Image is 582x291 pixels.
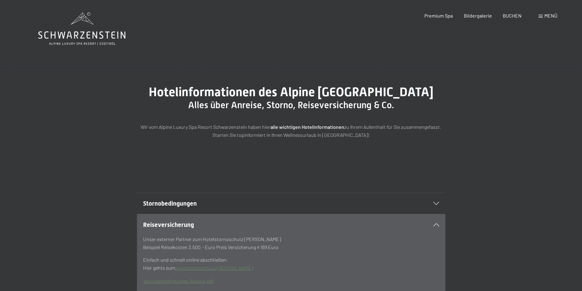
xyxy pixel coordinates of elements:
[143,235,439,251] p: Unser externer Partner zum Hotelstornoschutz [PERSON_NAME] Beispiel Reisekosten 3.500.- Euro Prei...
[464,13,492,18] a: Bildergalerie
[544,13,557,18] span: Menü
[188,100,394,110] span: Alles über Anreise, Storno, Reiseversicherung & Co.
[175,265,253,271] a: Hotelstornoschutz [PERSON_NAME]
[143,278,214,284] a: Vertragsbedingungen Auszug.pdf
[143,221,194,228] span: Reiseversicherung
[143,200,197,207] span: Stornobedingungen
[424,13,453,18] a: Premium Spa
[270,124,344,130] strong: alle wichtigen Hotelinformationen
[137,123,445,139] p: Wir vom Alpine Luxury Spa Resort Schwarzenstein haben hier zu Ihrem Aufenthalt für Sie zusammenge...
[503,13,522,18] a: BUCHEN
[143,256,439,272] p: Einfach und schnell online abschließen: Hier gehts zum
[149,85,433,99] span: Hotelinformationen des Alpine [GEOGRAPHIC_DATA]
